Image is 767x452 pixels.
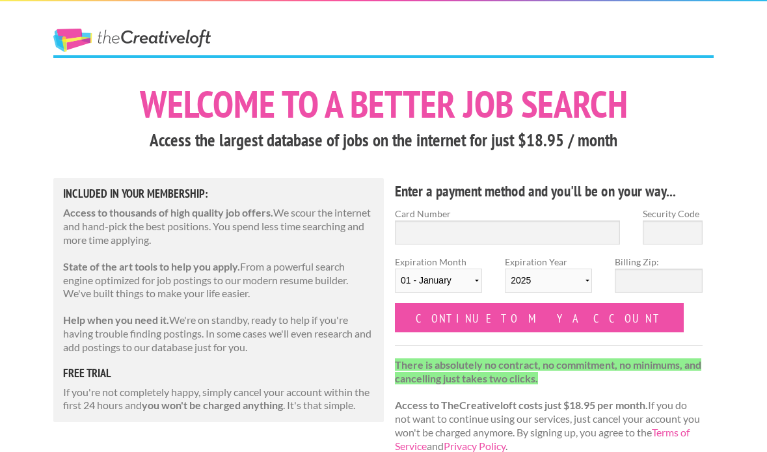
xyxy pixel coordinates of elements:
[63,206,374,246] p: We scour the internet and hand-pick the best positions. You spend less time searching and more ti...
[505,255,592,303] label: Expiration Year
[142,399,283,411] strong: you won't be charged anything
[505,269,592,293] select: Expiration Year
[395,269,482,293] select: Expiration Month
[63,188,374,200] h5: Included in Your Membership:
[63,386,374,413] p: If you're not completely happy, simply cancel your account within the first 24 hours and . It's t...
[395,358,701,384] strong: There is absolutely no contract, no commitment, no minimums, and cancelling just takes two clicks.
[53,128,714,153] h3: Access the largest database of jobs on the internet for just $18.95 / month
[63,367,374,379] h5: free trial
[63,313,169,326] strong: Help when you need it.
[63,260,240,273] strong: State of the art tools to help you apply.
[395,303,684,332] input: Continue to my account
[63,260,374,300] p: From a powerful search engine optimized for job postings to our modern resume builder. We've buil...
[444,440,505,452] a: Privacy Policy
[395,426,690,452] a: Terms of Service
[395,207,620,220] label: Card Number
[63,313,374,354] p: We're on standby, ready to help if you're having trouble finding postings. In some cases we'll ev...
[63,206,273,219] strong: Access to thousands of high quality job offers.
[395,181,703,202] h4: Enter a payment method and you'll be on your way...
[395,255,482,303] label: Expiration Month
[643,207,703,220] label: Security Code
[395,399,648,411] strong: Access to TheCreativeloft costs just $18.95 per month.
[53,29,211,52] a: The Creative Loft
[615,255,702,269] label: Billing Zip:
[53,85,714,123] h1: Welcome to a better job search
